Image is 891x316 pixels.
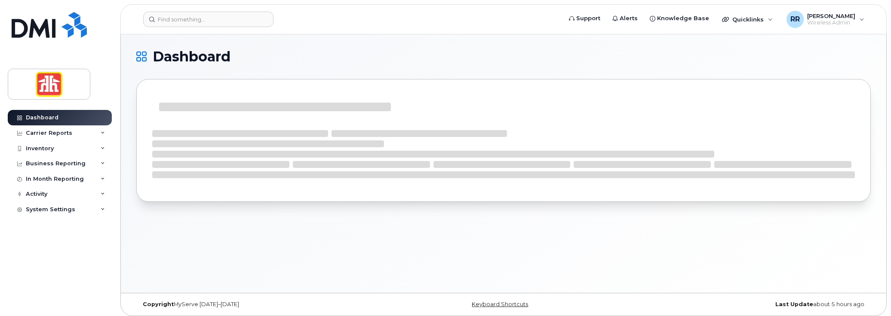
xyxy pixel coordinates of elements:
span: Dashboard [153,50,230,63]
strong: Copyright [143,301,174,307]
strong: Last Update [775,301,813,307]
div: MyServe [DATE]–[DATE] [136,301,381,308]
div: about 5 hours ago [626,301,871,308]
a: Keyboard Shortcuts [472,301,528,307]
